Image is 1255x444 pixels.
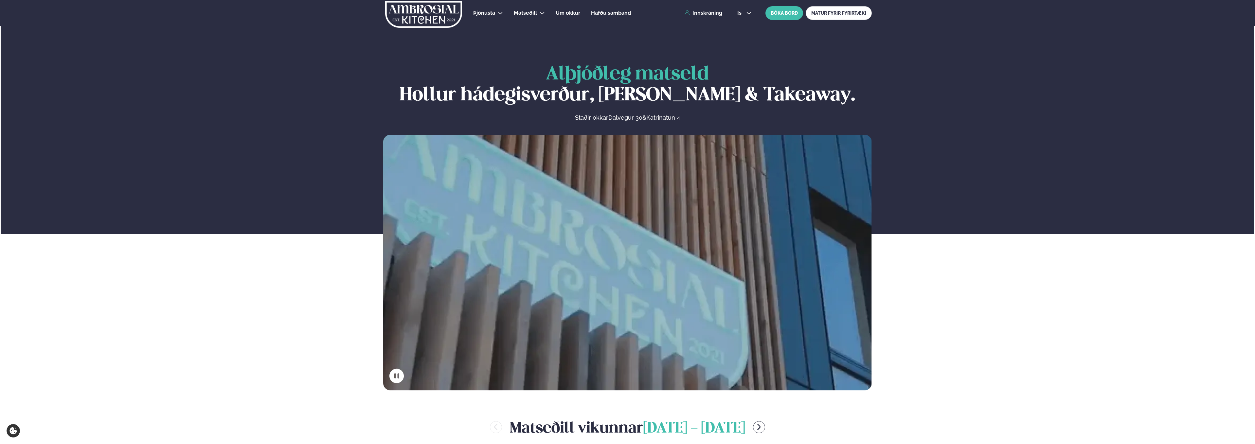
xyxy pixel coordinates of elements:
a: MATUR FYRIR FYRIRTÆKI [806,6,872,20]
a: Cookie settings [7,424,20,437]
button: BÓKA BORÐ [765,6,803,20]
button: menu-btn-left [490,421,502,433]
p: Staðir okkar & [504,114,751,122]
a: Dalvegur 30 [608,114,642,122]
span: is [737,10,744,16]
h1: Hollur hádegisverður, [PERSON_NAME] & Takeaway. [383,64,872,106]
span: Þjónusta [473,10,495,16]
span: Um okkur [556,10,580,16]
button: is [732,10,757,16]
span: [DATE] - [DATE] [643,421,745,436]
a: Innskráning [685,10,722,16]
span: Matseðill [514,10,537,16]
a: Hafðu samband [591,9,631,17]
span: Alþjóðleg matseld [546,65,709,83]
img: logo [385,1,463,28]
a: Matseðill [514,9,537,17]
span: Hafðu samband [591,10,631,16]
h2: Matseðill vikunnar [510,417,745,438]
a: Þjónusta [473,9,495,17]
a: Um okkur [556,9,580,17]
a: Katrinatun 4 [646,114,680,122]
button: menu-btn-right [753,421,765,433]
